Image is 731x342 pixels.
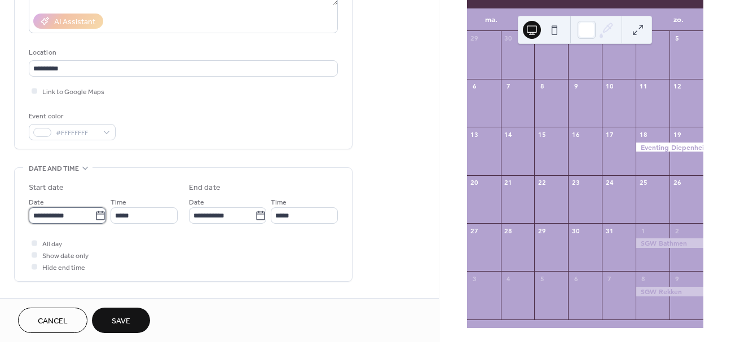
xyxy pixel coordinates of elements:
[111,197,126,208] span: Time
[56,127,98,139] span: #FFFFFFFF
[189,182,221,194] div: End date
[538,82,546,91] div: 8
[673,34,681,43] div: 5
[639,82,648,91] div: 11
[673,130,681,139] div: 19
[673,226,681,235] div: 2
[571,82,580,91] div: 9
[639,179,648,187] div: 25
[470,274,479,283] div: 3
[42,238,62,250] span: All day
[504,226,513,235] div: 28
[29,182,64,194] div: Start date
[470,130,479,139] div: 13
[538,179,546,187] div: 22
[504,34,513,43] div: 30
[570,8,601,31] div: do.
[673,82,681,91] div: 12
[470,226,479,235] div: 27
[571,179,580,187] div: 23
[470,179,479,187] div: 20
[29,110,113,122] div: Event color
[29,197,44,208] span: Date
[673,179,681,187] div: 26
[504,130,513,139] div: 14
[29,47,336,59] div: Location
[538,226,546,235] div: 29
[605,82,614,91] div: 10
[639,274,648,283] div: 8
[538,8,569,31] div: wo.
[112,316,130,327] span: Save
[571,130,580,139] div: 16
[38,316,68,327] span: Cancel
[29,295,89,307] span: Recurring event
[605,179,614,187] div: 24
[189,197,204,208] span: Date
[18,308,87,333] button: Cancel
[92,308,150,333] button: Save
[42,262,85,274] span: Hide end time
[673,274,681,283] div: 9
[504,274,513,283] div: 4
[639,226,648,235] div: 1
[42,86,104,98] span: Link to Google Maps
[538,274,546,283] div: 5
[271,197,287,208] span: Time
[636,238,703,248] div: SGW Bathmen
[663,8,694,31] div: zo.
[605,130,614,139] div: 17
[470,34,479,43] div: 29
[636,287,703,296] div: SGW Rekken
[601,8,632,31] div: vr.
[42,250,89,262] span: Show date only
[605,274,614,283] div: 7
[636,143,703,152] div: Eventing Diepenheim
[632,8,663,31] div: za.
[476,8,507,31] div: ma.
[504,82,513,91] div: 7
[29,163,79,175] span: Date and time
[571,274,580,283] div: 6
[571,226,580,235] div: 30
[538,130,546,139] div: 15
[605,226,614,235] div: 31
[504,179,513,187] div: 21
[639,130,648,139] div: 18
[507,8,538,31] div: di.
[470,82,479,91] div: 6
